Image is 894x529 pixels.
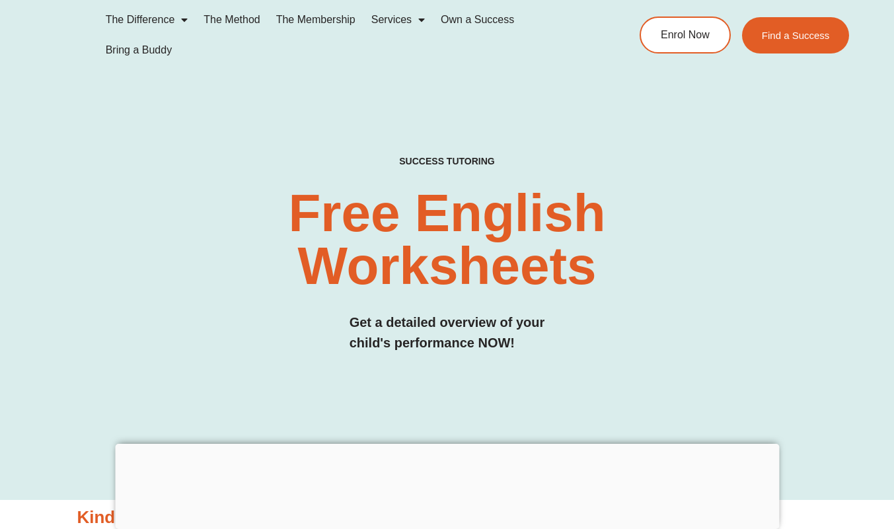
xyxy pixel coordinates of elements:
span: Find a Success [762,30,830,40]
h3: Get a detailed overview of your child's performance NOW! [350,312,545,353]
span: Enrol Now [661,30,710,40]
a: Own a Success [433,5,522,35]
h2: Free English Worksheets​ [182,187,713,293]
a: Find a Success [742,17,850,53]
nav: Menu [98,5,593,65]
a: Enrol Now [640,17,731,53]
iframe: Advertisement [115,444,779,526]
iframe: Chat Widget [674,380,894,529]
h3: Kinder English Worksheets [77,507,817,529]
a: Services [363,5,433,35]
h4: SUCCESS TUTORING​ [328,156,566,167]
a: The Method [196,5,268,35]
a: The Membership [268,5,363,35]
a: Bring a Buddy [98,35,180,65]
a: The Difference [98,5,196,35]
